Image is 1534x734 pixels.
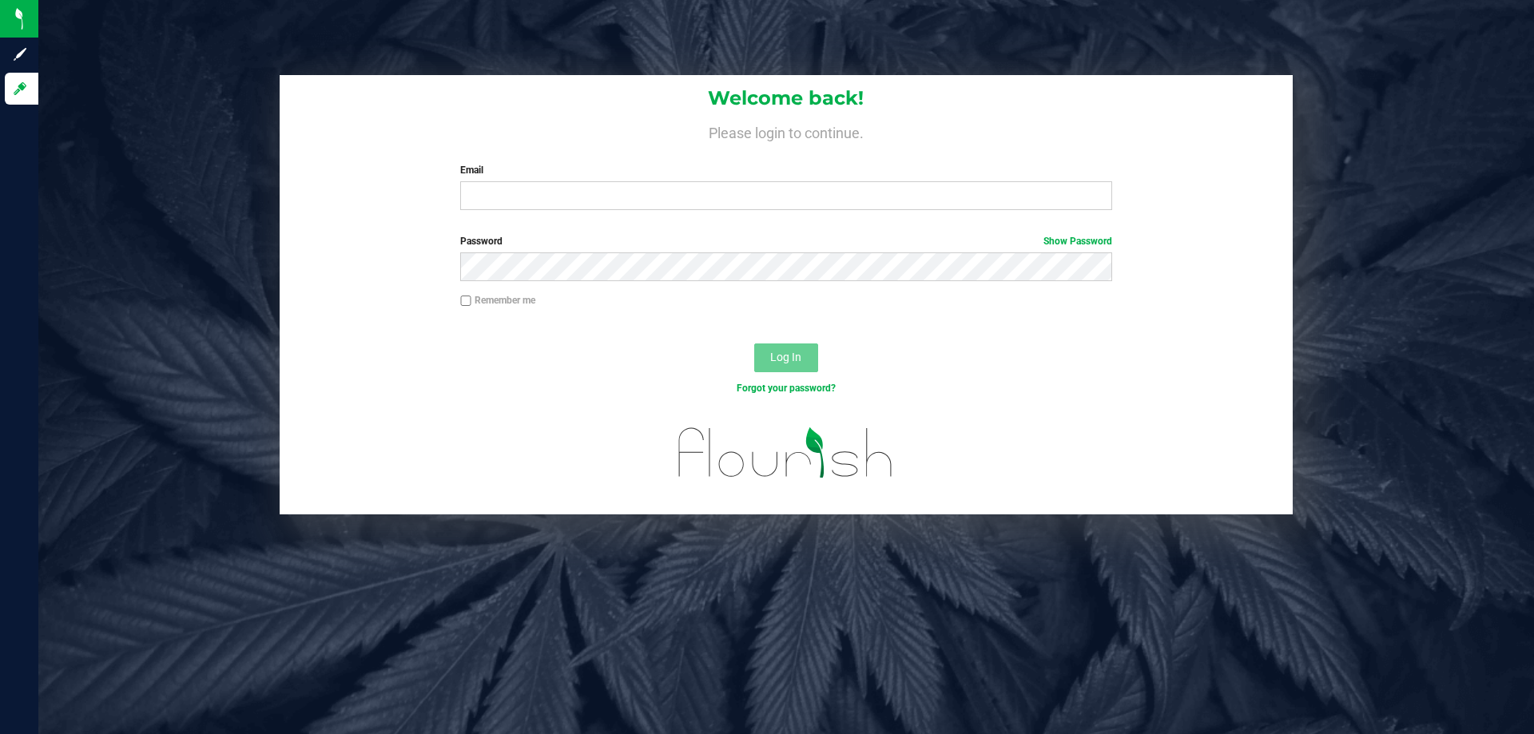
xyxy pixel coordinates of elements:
[12,46,28,62] inline-svg: Sign up
[460,163,1111,177] label: Email
[280,121,1293,141] h4: Please login to continue.
[460,293,535,307] label: Remember me
[659,412,912,494] img: flourish_logo.svg
[754,343,818,372] button: Log In
[12,81,28,97] inline-svg: Log in
[770,351,801,363] span: Log In
[460,296,471,307] input: Remember me
[1043,236,1112,247] a: Show Password
[737,383,836,394] a: Forgot your password?
[460,236,503,247] span: Password
[280,88,1293,109] h1: Welcome back!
